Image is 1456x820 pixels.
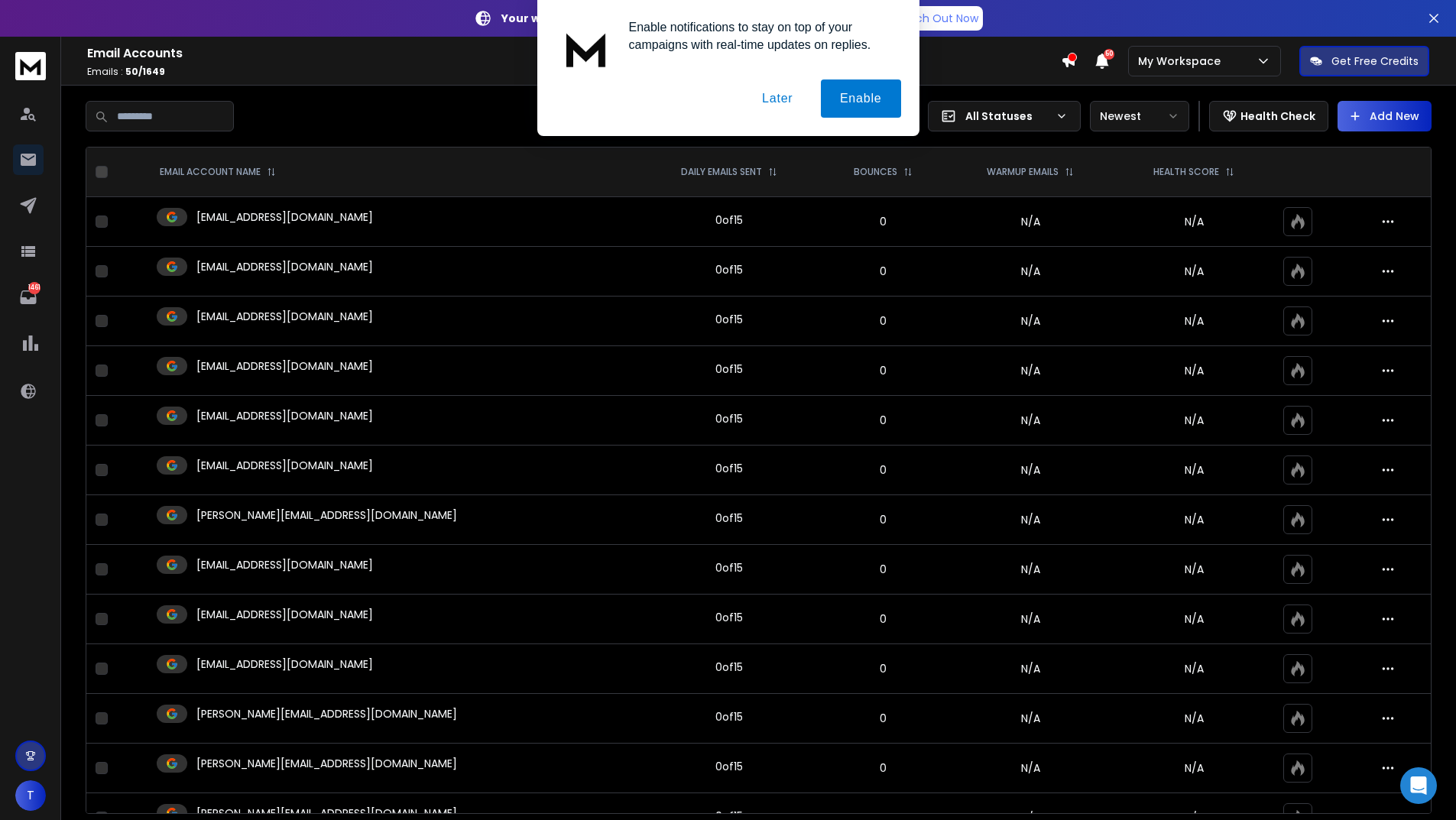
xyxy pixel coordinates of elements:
[715,759,743,774] div: 0 of 15
[556,18,617,79] img: notification icon
[1400,767,1437,804] div: Open Intercom Messenger
[196,656,373,672] p: [EMAIL_ADDRESS][DOMAIN_NAME]
[829,413,937,428] p: 0
[829,711,937,726] p: 0
[946,197,1114,247] td: N/A
[196,607,373,622] p: [EMAIL_ADDRESS][DOMAIN_NAME]
[196,706,457,721] p: [PERSON_NAME][EMAIL_ADDRESS][DOMAIN_NAME]
[715,560,743,575] div: 0 of 15
[715,461,743,476] div: 0 of 15
[829,462,937,478] p: 0
[743,79,812,118] button: Later
[829,760,937,776] p: 0
[946,495,1114,545] td: N/A
[681,166,762,178] p: DAILY EMAILS SENT
[1124,413,1264,428] p: N/A
[829,562,937,577] p: 0
[1124,711,1264,726] p: N/A
[196,209,373,225] p: [EMAIL_ADDRESS][DOMAIN_NAME]
[854,166,897,178] p: BOUNCES
[196,557,373,572] p: [EMAIL_ADDRESS][DOMAIN_NAME]
[1124,760,1264,776] p: N/A
[946,694,1114,744] td: N/A
[196,507,457,523] p: [PERSON_NAME][EMAIL_ADDRESS][DOMAIN_NAME]
[617,18,901,53] div: Enable notifications to stay on top of your campaigns with real-time updates on replies.
[1124,611,1264,627] p: N/A
[1124,313,1264,329] p: N/A
[946,446,1114,495] td: N/A
[829,363,937,378] p: 0
[946,644,1114,694] td: N/A
[715,709,743,724] div: 0 of 15
[13,282,44,313] a: 1461
[715,610,743,625] div: 0 of 15
[1124,661,1264,676] p: N/A
[946,595,1114,644] td: N/A
[987,166,1059,178] p: WARMUP EMAILS
[196,458,373,473] p: [EMAIL_ADDRESS][DOMAIN_NAME]
[946,247,1114,297] td: N/A
[1124,363,1264,378] p: N/A
[829,611,937,627] p: 0
[1124,512,1264,527] p: N/A
[821,79,901,118] button: Enable
[715,411,743,426] div: 0 of 15
[1124,562,1264,577] p: N/A
[196,259,373,274] p: [EMAIL_ADDRESS][DOMAIN_NAME]
[715,510,743,526] div: 0 of 15
[15,780,46,811] button: T
[1124,214,1264,229] p: N/A
[946,744,1114,793] td: N/A
[829,661,937,676] p: 0
[946,297,1114,346] td: N/A
[946,346,1114,396] td: N/A
[1153,166,1219,178] p: HEALTH SCORE
[829,512,937,527] p: 0
[829,214,937,229] p: 0
[196,756,457,771] p: [PERSON_NAME][EMAIL_ADDRESS][DOMAIN_NAME]
[28,282,41,294] p: 1461
[196,358,373,374] p: [EMAIL_ADDRESS][DOMAIN_NAME]
[829,313,937,329] p: 0
[160,166,276,178] div: EMAIL ACCOUNT NAME
[196,408,373,423] p: [EMAIL_ADDRESS][DOMAIN_NAME]
[946,545,1114,595] td: N/A
[946,396,1114,446] td: N/A
[1124,264,1264,279] p: N/A
[715,212,743,228] div: 0 of 15
[715,361,743,377] div: 0 of 15
[829,264,937,279] p: 0
[715,262,743,277] div: 0 of 15
[715,660,743,675] div: 0 of 15
[196,309,373,324] p: [EMAIL_ADDRESS][DOMAIN_NAME]
[715,312,743,327] div: 0 of 15
[1124,462,1264,478] p: N/A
